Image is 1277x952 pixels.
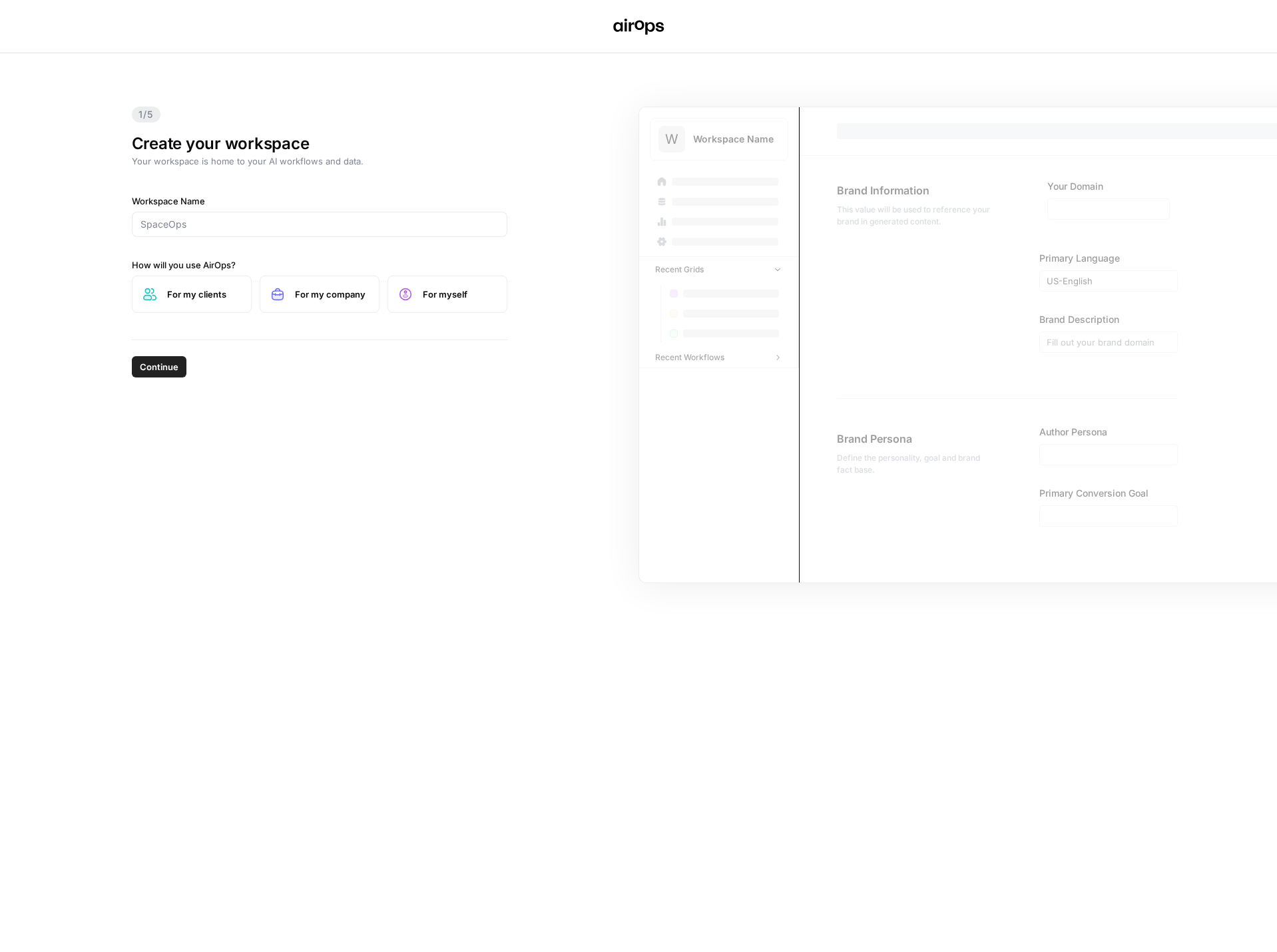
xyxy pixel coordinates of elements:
[140,218,499,231] input: SpaceOps
[132,258,507,272] label: How will you use AirOps?
[140,360,178,373] span: Continue
[132,356,186,377] button: Continue
[295,288,368,301] span: For my company
[132,194,507,208] label: Workspace Name
[132,133,507,154] h1: Create your workspace
[132,107,160,122] span: 1/5
[132,154,507,168] p: Your workspace is home to your AI workflows and data.
[167,288,240,301] span: For my clients
[423,288,496,301] span: For myself
[665,130,678,148] span: W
